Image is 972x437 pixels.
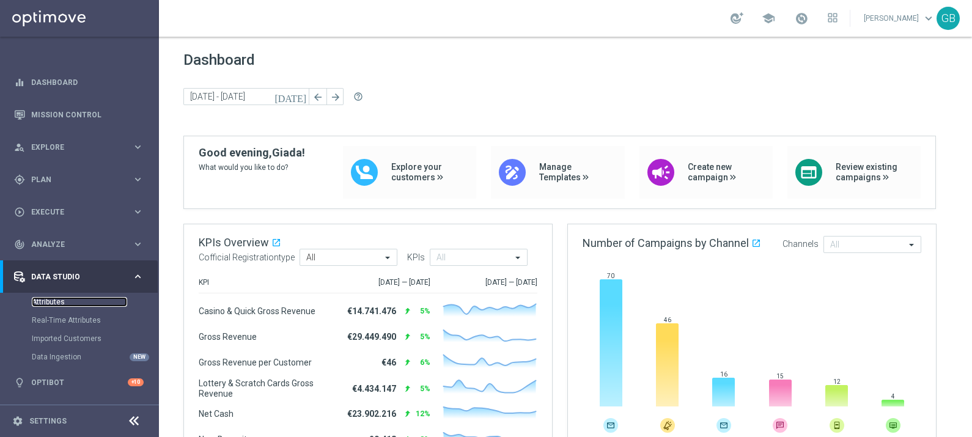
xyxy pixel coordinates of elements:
button: play_circle_outline Execute keyboard_arrow_right [13,207,144,217]
div: Explore [14,142,132,153]
span: school [762,12,775,25]
a: Settings [29,417,67,425]
i: keyboard_arrow_right [132,271,144,282]
a: Optibot [31,366,128,398]
div: Attributes [32,293,158,311]
span: keyboard_arrow_down [922,12,935,25]
a: Attributes [32,297,127,307]
div: Data Ingestion [32,348,158,366]
div: Real-Time Attributes [32,311,158,329]
div: Data Studio [14,271,132,282]
div: Optibot [14,366,144,398]
button: lightbulb Optibot +10 [13,378,144,387]
i: gps_fixed [14,174,25,185]
i: keyboard_arrow_right [132,141,144,153]
button: track_changes Analyze keyboard_arrow_right [13,240,144,249]
span: Plan [31,176,132,183]
div: Mission Control [14,98,144,131]
i: lightbulb [14,377,25,388]
span: Data Studio [31,273,132,281]
a: Dashboard [31,66,144,98]
span: Explore [31,144,132,151]
button: gps_fixed Plan keyboard_arrow_right [13,175,144,185]
i: keyboard_arrow_right [132,206,144,218]
div: Analyze [14,239,132,250]
i: play_circle_outline [14,207,25,218]
div: Dashboard [14,66,144,98]
i: equalizer [14,77,25,88]
div: Execute [14,207,132,218]
div: Imported Customers [32,329,158,348]
i: keyboard_arrow_right [132,174,144,185]
a: Real-Time Attributes [32,315,127,325]
button: Data Studio keyboard_arrow_right [13,272,144,282]
i: keyboard_arrow_right [132,238,144,250]
a: Data Ingestion [32,352,127,362]
span: Analyze [31,241,132,248]
div: NEW [130,353,149,361]
i: settings [12,416,23,427]
i: track_changes [14,239,25,250]
i: person_search [14,142,25,153]
div: +10 [128,378,144,386]
a: Imported Customers [32,334,127,343]
div: Plan [14,174,132,185]
div: GB [937,7,960,30]
button: person_search Explore keyboard_arrow_right [13,142,144,152]
button: Mission Control [13,110,144,120]
a: [PERSON_NAME]keyboard_arrow_down [863,9,937,28]
span: Execute [31,208,132,216]
a: Mission Control [31,98,144,131]
button: equalizer Dashboard [13,78,144,87]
